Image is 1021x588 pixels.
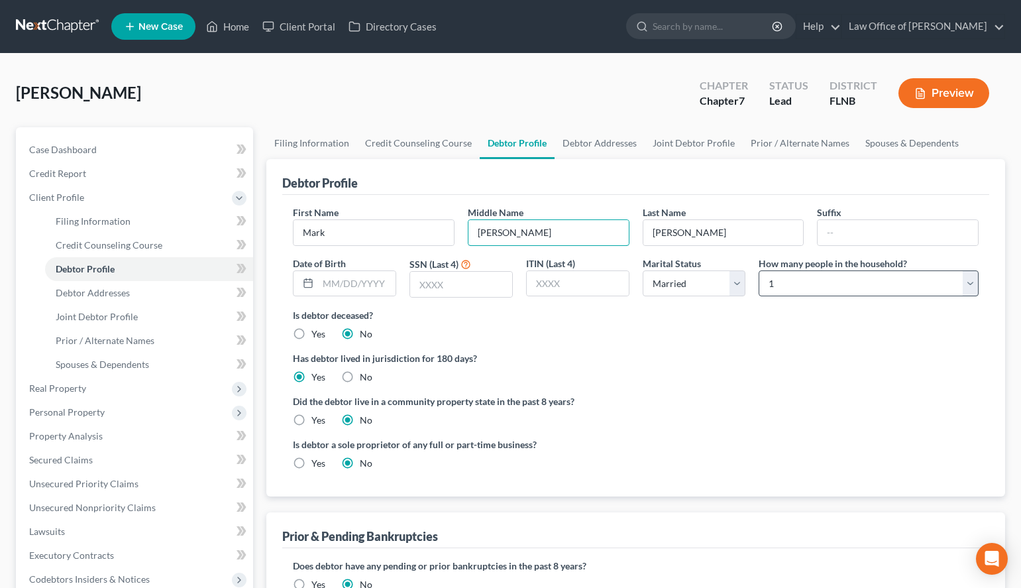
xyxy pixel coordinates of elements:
button: Preview [898,78,989,108]
a: Unsecured Nonpriority Claims [19,496,253,520]
label: Middle Name [468,206,523,219]
div: Chapter [700,93,748,109]
label: Date of Birth [293,257,346,270]
label: Does debtor have any pending or prior bankruptcies in the past 8 years? [293,559,979,573]
div: Open Intercom Messenger [976,543,1008,575]
span: Unsecured Priority Claims [29,478,138,489]
a: Property Analysis [19,424,253,448]
label: No [360,414,372,427]
a: Prior / Alternate Names [743,127,857,159]
span: Secured Claims [29,454,93,465]
a: Joint Debtor Profile [45,305,253,329]
a: Client Portal [256,15,342,38]
label: No [360,327,372,341]
span: Joint Debtor Profile [56,311,138,322]
a: Filing Information [266,127,357,159]
div: FLNB [830,93,877,109]
span: Real Property [29,382,86,394]
input: -- [643,220,804,245]
span: Credit Counseling Course [56,239,162,251]
a: Home [199,15,256,38]
a: Executory Contracts [19,544,253,567]
span: Prior / Alternate Names [56,335,154,346]
a: Directory Cases [342,15,443,38]
label: Yes [311,414,325,427]
a: Debtor Addresses [555,127,645,159]
a: Secured Claims [19,448,253,472]
label: Is debtor a sole proprietor of any full or part-time business? [293,438,629,451]
span: Case Dashboard [29,144,97,155]
a: Filing Information [45,209,253,233]
a: Prior / Alternate Names [45,329,253,353]
a: Spouses & Dependents [857,127,967,159]
span: Debtor Profile [56,263,115,274]
input: Search by name... [653,14,774,38]
label: Yes [311,327,325,341]
a: Debtor Addresses [45,281,253,305]
label: Last Name [643,206,686,219]
span: Client Profile [29,192,84,203]
input: XXXX [410,272,512,297]
a: Help [796,15,841,38]
label: Marital Status [643,257,701,270]
a: Debtor Profile [45,257,253,281]
span: Lawsuits [29,526,65,537]
input: XXXX [527,271,629,296]
input: -- [818,220,978,245]
input: M.I [468,220,629,245]
a: Credit Counseling Course [357,127,480,159]
label: ITIN (Last 4) [526,257,575,270]
label: Yes [311,371,325,384]
span: [PERSON_NAME] [16,83,141,102]
label: Is debtor deceased? [293,308,979,322]
label: Has debtor lived in jurisdiction for 180 days? [293,351,979,365]
div: Debtor Profile [282,175,358,191]
label: No [360,371,372,384]
label: No [360,457,372,470]
span: Unsecured Nonpriority Claims [29,502,156,513]
a: Case Dashboard [19,138,253,162]
label: How many people in the household? [759,257,907,270]
div: District [830,78,877,93]
span: Executory Contracts [29,550,114,561]
a: Credit Report [19,162,253,186]
input: MM/DD/YYYY [318,271,396,296]
span: Filing Information [56,215,131,227]
span: 7 [739,94,745,107]
a: Law Office of [PERSON_NAME] [842,15,1004,38]
div: Lead [769,93,808,109]
span: New Case [138,22,183,32]
label: Yes [311,457,325,470]
a: Debtor Profile [480,127,555,159]
span: Codebtors Insiders & Notices [29,573,150,585]
span: Property Analysis [29,430,103,441]
a: Joint Debtor Profile [645,127,743,159]
span: Spouses & Dependents [56,359,149,370]
label: First Name [293,206,339,219]
label: SSN (Last 4) [409,257,458,271]
a: Credit Counseling Course [45,233,253,257]
div: Status [769,78,808,93]
a: Unsecured Priority Claims [19,472,253,496]
div: Prior & Pending Bankruptcies [282,528,438,544]
span: Credit Report [29,168,86,179]
input: -- [294,220,454,245]
a: Spouses & Dependents [45,353,253,377]
span: Debtor Addresses [56,287,130,298]
div: Chapter [700,78,748,93]
label: Did the debtor live in a community property state in the past 8 years? [293,394,979,408]
label: Suffix [817,206,841,219]
a: Lawsuits [19,520,253,544]
span: Personal Property [29,406,105,418]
